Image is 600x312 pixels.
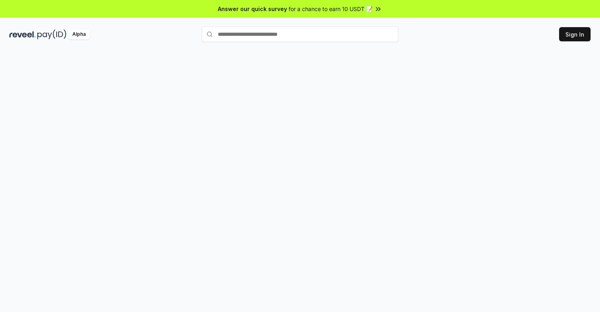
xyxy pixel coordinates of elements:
[559,27,591,41] button: Sign In
[9,30,36,39] img: reveel_dark
[218,5,287,13] span: Answer our quick survey
[289,5,373,13] span: for a chance to earn 10 USDT 📝
[68,30,90,39] div: Alpha
[37,30,66,39] img: pay_id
